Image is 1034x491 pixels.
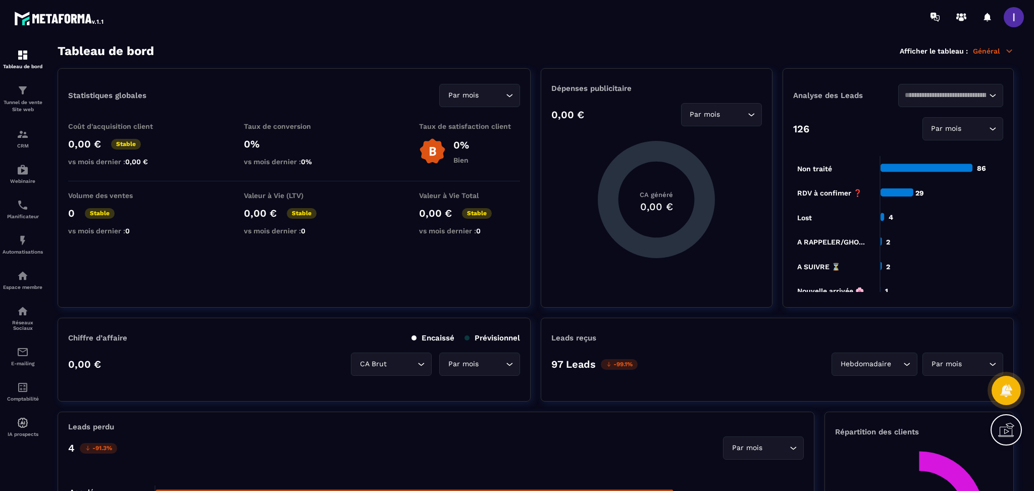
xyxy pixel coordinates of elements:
span: Par mois [929,123,964,134]
input: Search for option [481,359,503,370]
span: Par mois [929,359,964,370]
p: Stable [111,139,141,150]
p: Taux de conversion [244,122,345,130]
span: 0% [301,158,312,166]
p: Tunnel de vente Site web [3,99,43,113]
p: vs mois dernier : [68,158,169,166]
p: Bien [453,156,469,164]
img: automations [17,270,29,282]
input: Search for option [893,359,901,370]
a: formationformationCRM [3,121,43,156]
a: automationsautomationsAutomatisations [3,227,43,262]
input: Search for option [389,359,415,370]
p: Volume des ventes [68,191,169,200]
p: Prévisionnel [464,333,520,342]
img: logo [14,9,105,27]
p: IA prospects [3,431,43,437]
div: Search for option [922,353,1003,376]
div: Search for option [922,117,1003,140]
span: Par mois [730,443,764,454]
span: 0 [125,227,130,235]
p: Tableau de bord [3,64,43,69]
a: formationformationTableau de bord [3,41,43,77]
span: Par mois [688,109,722,120]
p: E-mailing [3,361,43,366]
p: Encaissé [411,333,454,342]
img: formation [17,128,29,140]
h3: Tableau de bord [58,44,154,58]
span: Hebdomadaire [838,359,893,370]
img: automations [17,164,29,176]
tspan: A SUIVRE ⏳ [797,263,840,271]
img: formation [17,49,29,61]
div: Search for option [439,84,520,107]
p: vs mois dernier : [68,227,169,235]
p: 0% [453,139,469,151]
p: Général [973,46,1014,56]
p: Valeur à Vie (LTV) [244,191,345,200]
p: Comptabilité [3,396,43,402]
img: social-network [17,305,29,317]
p: Leads reçus [551,333,596,342]
img: automations [17,234,29,247]
p: 4 [68,442,75,454]
p: 0 [68,207,75,219]
p: Afficher le tableau : [900,47,968,55]
p: -91.3% [80,443,117,454]
p: Dépenses publicitaire [551,84,761,93]
p: vs mois dernier : [244,227,345,235]
p: Analyse des Leads [793,91,898,100]
tspan: RDV à confimer ❓ [797,189,862,198]
p: Statistiques globales [68,91,146,100]
input: Search for option [722,109,745,120]
p: vs mois dernier : [244,158,345,166]
div: Search for option [898,84,1003,107]
span: 0 [301,227,305,235]
p: vs mois dernier : [419,227,520,235]
p: 0,00 € [68,138,101,150]
p: Leads perdu [68,422,114,431]
img: accountant [17,381,29,394]
p: Stable [287,208,317,219]
input: Search for option [764,443,787,454]
img: b-badge-o.b3b20ee6.svg [419,138,446,165]
input: Search for option [964,123,987,134]
p: Stable [85,208,115,219]
span: 0 [476,227,481,235]
p: Valeur à Vie Total [419,191,520,200]
div: Search for option [681,103,762,126]
a: schedulerschedulerPlanificateur [3,191,43,227]
tspan: Nouvelle arrivée 🌸 [797,287,864,296]
a: formationformationTunnel de vente Site web [3,77,43,121]
p: Espace membre [3,284,43,290]
img: email [17,346,29,358]
input: Search for option [964,359,987,370]
p: 0,00 € [244,207,277,219]
p: -99.1% [601,359,638,370]
span: Par mois [446,90,481,101]
p: 0,00 € [551,109,584,121]
p: CRM [3,143,43,149]
a: accountantaccountantComptabilité [3,374,43,409]
div: Search for option [832,353,917,376]
p: 0,00 € [419,207,452,219]
p: 0% [244,138,345,150]
a: social-networksocial-networkRéseaux Sociaux [3,298,43,338]
a: automationsautomationsWebinaire [3,156,43,191]
input: Search for option [481,90,503,101]
tspan: Lost [797,214,811,222]
tspan: A RAPPELER/GHO... [797,238,864,246]
p: Taux de satisfaction client [419,122,520,130]
div: Search for option [439,353,520,376]
img: formation [17,84,29,96]
span: 0,00 € [125,158,148,166]
p: Chiffre d’affaire [68,333,127,342]
input: Search for option [905,90,987,101]
img: scheduler [17,199,29,211]
p: Automatisations [3,249,43,255]
p: Coût d'acquisition client [68,122,169,130]
span: CA Brut [357,359,389,370]
span: Par mois [446,359,481,370]
p: 0,00 € [68,358,101,370]
p: Planificateur [3,214,43,219]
